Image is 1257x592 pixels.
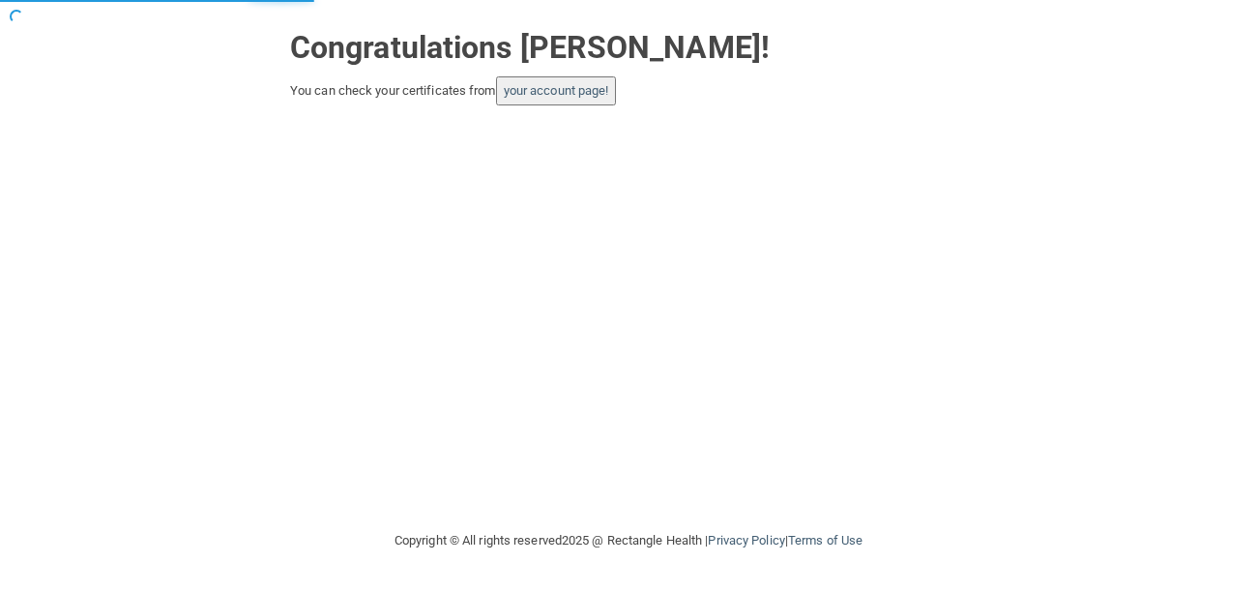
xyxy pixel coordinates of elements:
[290,29,770,66] strong: Congratulations [PERSON_NAME]!
[788,533,862,548] a: Terms of Use
[708,533,784,548] a: Privacy Policy
[290,76,967,105] div: You can check your certificates from
[504,83,609,98] a: your account page!
[276,510,981,572] div: Copyright © All rights reserved 2025 @ Rectangle Health | |
[496,76,617,105] button: your account page!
